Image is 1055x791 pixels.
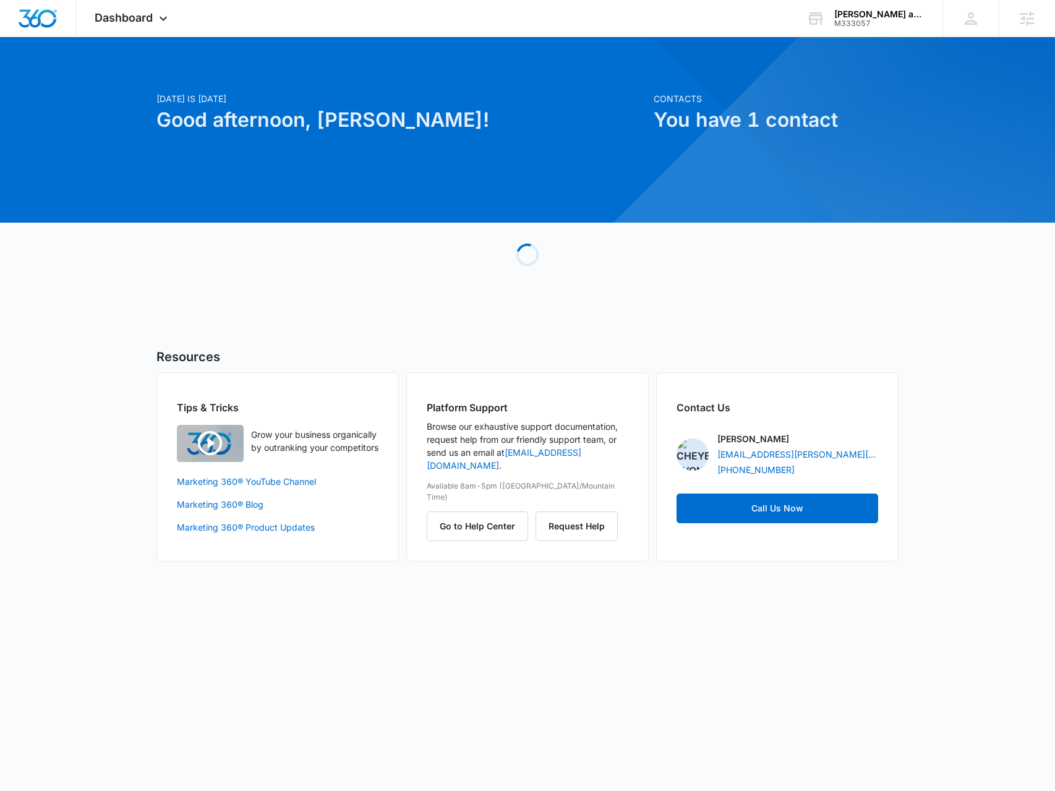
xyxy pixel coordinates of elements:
[251,428,378,454] p: Grow your business organically by outranking your competitors
[427,420,628,472] p: Browse our exhaustive support documentation, request help from our friendly support team, or send...
[654,105,899,135] h1: You have 1 contact
[536,511,618,541] button: Request Help
[717,432,789,445] p: [PERSON_NAME]
[677,494,878,523] a: Call Us Now
[427,511,528,541] button: Go to Help Center
[156,92,646,105] p: [DATE] is [DATE]
[536,521,618,531] a: Request Help
[717,448,878,461] a: [EMAIL_ADDRESS][PERSON_NAME][DOMAIN_NAME]
[177,475,378,488] a: Marketing 360® YouTube Channel
[427,481,628,503] p: Available 8am-5pm ([GEOGRAPHIC_DATA]/Mountain Time)
[717,463,795,476] a: [PHONE_NUMBER]
[95,11,153,24] span: Dashboard
[156,348,899,366] h5: Resources
[427,521,536,531] a: Go to Help Center
[177,400,378,415] h2: Tips & Tricks
[177,498,378,511] a: Marketing 360® Blog
[834,9,925,19] div: account name
[834,19,925,28] div: account id
[177,425,244,462] img: Quick Overview Video
[177,521,378,534] a: Marketing 360® Product Updates
[677,400,878,415] h2: Contact Us
[654,92,899,105] p: Contacts
[156,105,646,135] h1: Good afternoon, [PERSON_NAME]!
[677,438,709,471] img: Cheyenne von Hoene
[427,400,628,415] h2: Platform Support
